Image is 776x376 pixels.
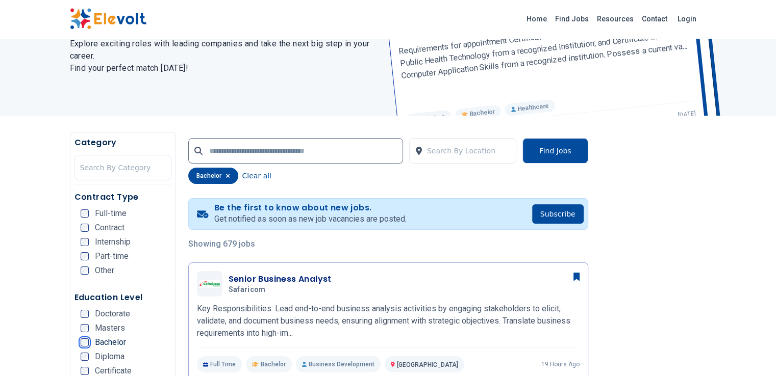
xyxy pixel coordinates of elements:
[725,327,776,376] iframe: Chat Widget
[95,224,124,232] span: Contract
[593,11,638,27] a: Resources
[242,168,271,184] button: Clear all
[81,353,89,361] input: Diploma
[95,209,127,218] span: Full-time
[197,271,580,372] a: SafaricomSenior Business AnalystSafaricomKey Responsibilities: Lead end-to-end business analysis ...
[95,252,129,260] span: Part-time
[532,204,584,224] button: Subscribe
[81,310,89,318] input: Doctorate
[397,361,458,368] span: [GEOGRAPHIC_DATA]
[638,11,671,27] a: Contact
[95,266,114,275] span: Other
[81,224,89,232] input: Contract
[95,310,130,318] span: Doctorate
[199,280,220,288] img: Safaricom
[81,209,89,218] input: Full-time
[74,137,171,149] h5: Category
[522,11,551,27] a: Home
[541,360,580,368] p: 19 hours ago
[70,8,146,30] img: Elevolt
[197,303,580,339] p: Key Responsibilities: Lead end-to-end business analysis activities by engaging stakeholders to el...
[81,252,89,260] input: Part-time
[95,338,126,346] span: Bachelor
[81,266,89,275] input: Other
[522,138,588,164] button: Find Jobs
[95,324,125,332] span: Masters
[188,238,588,250] p: Showing 679 jobs
[229,273,332,285] h3: Senior Business Analyst
[81,324,89,332] input: Masters
[74,191,171,203] h5: Contract Type
[551,11,593,27] a: Find Jobs
[188,168,238,184] div: bachelor
[81,238,89,246] input: Internship
[95,367,132,375] span: Certificate
[197,356,242,372] p: Full Time
[296,356,381,372] p: Business Development
[229,285,266,294] span: Safaricom
[671,9,703,29] a: Login
[74,291,171,304] h5: Education Level
[214,213,407,225] p: Get notified as soon as new job vacancies are posted.
[81,367,89,375] input: Certificate
[81,338,89,346] input: Bachelor
[214,203,407,213] h4: Be the first to know about new jobs.
[261,360,286,368] span: Bachelor
[95,353,124,361] span: Diploma
[95,238,131,246] span: Internship
[70,38,376,74] h2: Explore exciting roles with leading companies and take the next big step in your career. Find you...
